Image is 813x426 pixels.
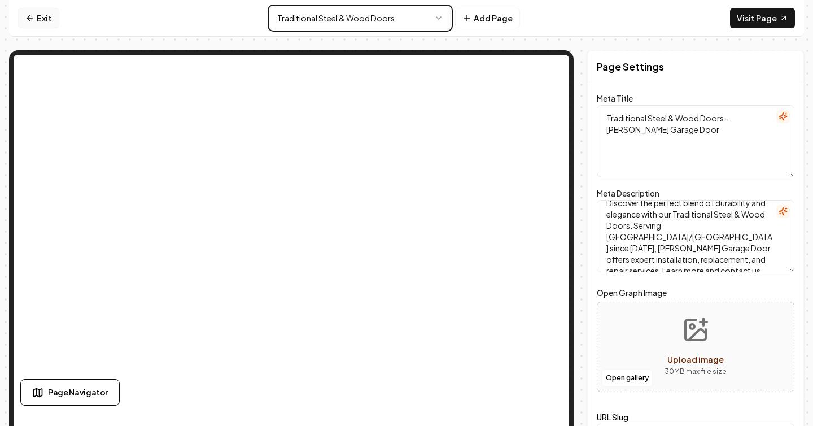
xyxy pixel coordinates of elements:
label: Meta Title [597,93,633,103]
p: 30 MB max file size [665,366,727,377]
button: Upload image [655,307,736,386]
label: Open Graph Image [597,286,794,299]
h2: Page Settings [597,59,664,75]
span: Upload image [667,354,724,364]
span: Page Navigator [48,386,108,398]
a: Visit Page [730,8,795,28]
label: Meta Description [597,188,659,198]
button: Add Page [455,8,520,28]
button: Page Navigator [20,379,120,406]
label: URL Slug [597,412,628,422]
a: Exit [18,8,59,28]
button: Open gallery [602,369,653,387]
